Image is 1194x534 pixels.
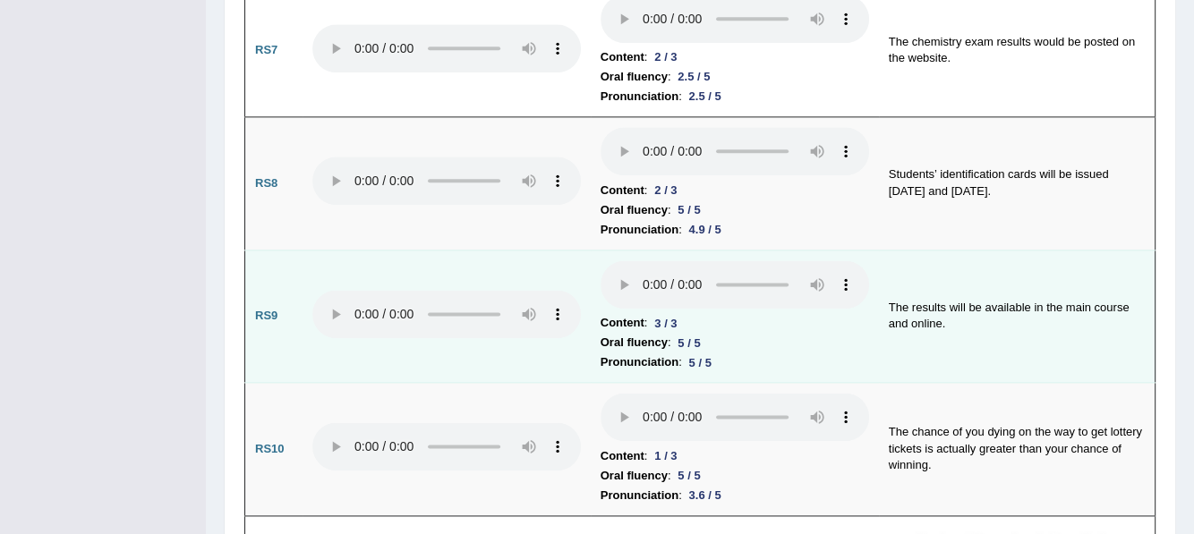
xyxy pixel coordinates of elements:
[879,383,1156,516] td: The chance of you dying on the way to get lottery tickets is actually greater than your chance of...
[255,176,277,190] b: RS8
[601,87,678,106] b: Pronunciation
[601,67,869,87] li: :
[647,314,684,333] div: 3 / 3
[682,220,729,239] div: 4.9 / 5
[601,352,678,372] b: Pronunciation
[601,220,869,240] li: :
[682,353,719,372] div: 5 / 5
[601,200,668,220] b: Oral fluency
[670,466,707,485] div: 5 / 5
[255,442,285,455] b: RS10
[647,47,684,66] div: 2 / 3
[601,352,869,372] li: :
[601,47,869,67] li: :
[601,466,668,486] b: Oral fluency
[601,220,678,240] b: Pronunciation
[670,67,717,86] div: 2.5 / 5
[601,466,869,486] li: :
[670,334,707,352] div: 5 / 5
[601,313,644,333] b: Content
[682,87,729,106] div: 2.5 / 5
[601,87,869,106] li: :
[601,67,668,87] b: Oral fluency
[255,43,277,56] b: RS7
[682,486,729,504] div: 3.6 / 5
[601,181,644,200] b: Content
[601,313,869,333] li: :
[601,47,644,67] b: Content
[601,446,869,466] li: :
[601,181,869,200] li: :
[670,200,707,219] div: 5 / 5
[879,250,1156,383] td: The results will be available in the main course and online.
[647,181,684,199] div: 2 / 3
[601,446,644,466] b: Content
[879,117,1156,250] td: Students’ identification cards will be issued [DATE] and [DATE].
[601,200,869,220] li: :
[601,486,869,505] li: :
[647,446,684,465] div: 1 / 3
[255,309,277,322] b: RS9
[601,333,869,352] li: :
[601,333,668,352] b: Oral fluency
[601,486,678,505] b: Pronunciation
